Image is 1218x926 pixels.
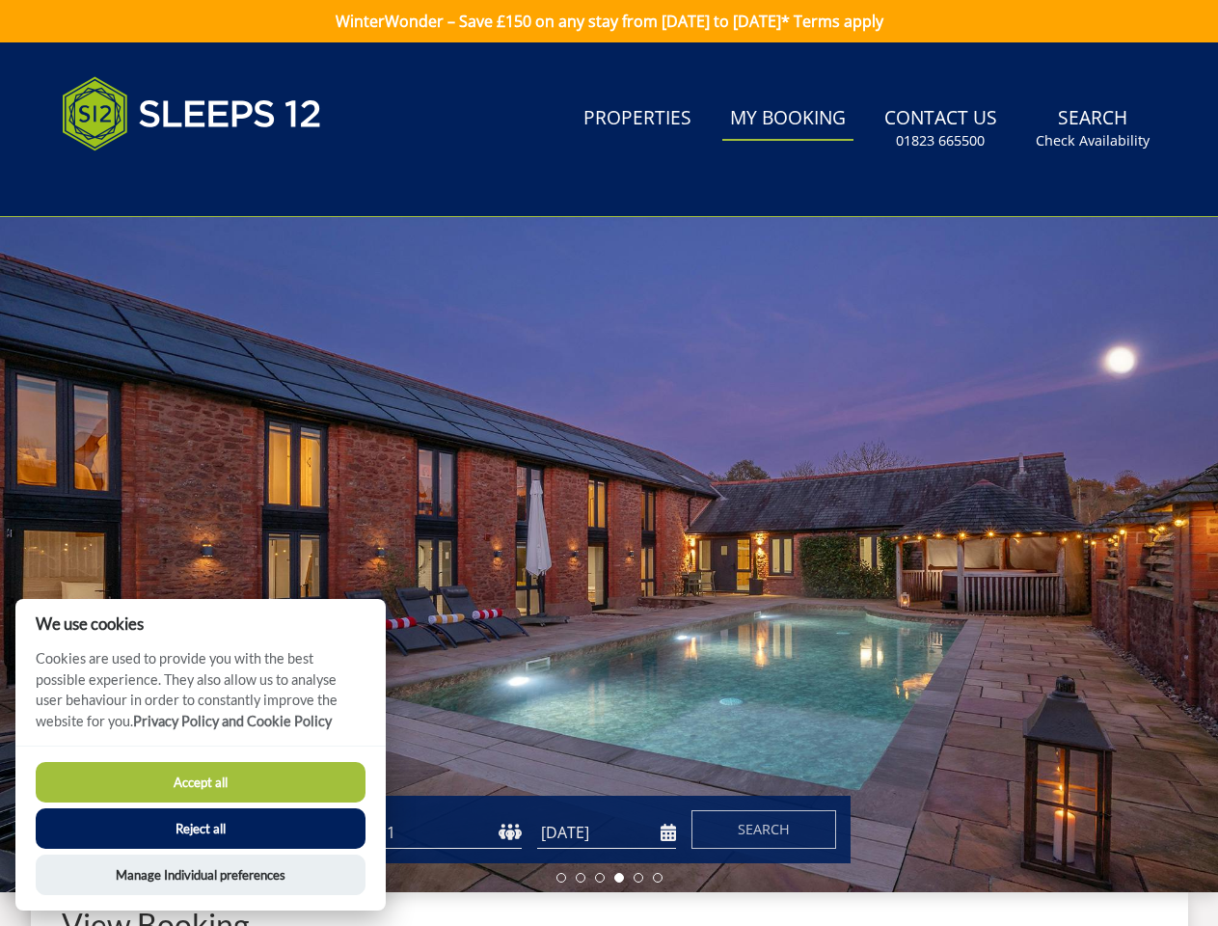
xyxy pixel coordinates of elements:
small: Check Availability [1036,131,1150,150]
button: Search [691,810,836,849]
button: Accept all [36,762,365,803]
span: Search [738,820,790,838]
h2: We use cookies [15,614,386,633]
a: Contact Us01823 665500 [877,97,1005,160]
input: Arrival Date [537,817,676,849]
a: Properties [576,97,699,141]
button: Reject all [36,808,365,849]
p: Cookies are used to provide you with the best possible experience. They also allow us to analyse ... [15,648,386,746]
a: Privacy Policy and Cookie Policy [133,713,332,729]
a: My Booking [722,97,853,141]
a: SearchCheck Availability [1028,97,1157,160]
iframe: Customer reviews powered by Trustpilot [52,174,255,190]
small: 01823 665500 [896,131,985,150]
img: Sleeps 12 [62,66,322,162]
button: Manage Individual preferences [36,855,365,895]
